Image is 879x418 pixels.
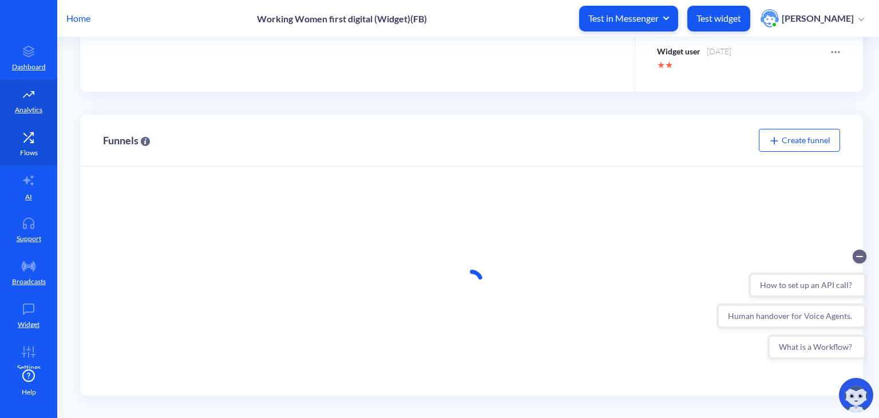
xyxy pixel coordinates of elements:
[20,148,38,158] p: Flows
[696,13,741,24] p: Test widget
[657,58,841,72] div: ★★
[22,387,36,397] span: Help
[657,92,731,104] p: Widget user
[15,105,42,115] p: Analytics
[761,9,779,27] img: user photo
[657,45,731,57] p: Widget user
[17,362,41,373] p: Settings
[707,46,731,56] span: [DATE]
[782,12,854,25] p: [PERSON_NAME]
[769,135,830,145] span: Create funnel
[12,62,46,72] p: Dashboard
[103,133,138,148] p: Funnels
[4,61,154,86] button: Human handover for Voice Agents.
[12,277,46,287] p: Broadcasts
[18,320,39,330] p: Widget
[839,378,873,412] img: copilot-icon.svg
[257,13,427,24] p: Working Women first digital (Widget)(FB)
[755,8,870,29] button: user photo[PERSON_NAME]
[55,92,154,117] button: What is a Workflow?
[25,192,32,202] p: AI
[579,6,678,31] button: Test in Messenger
[17,234,41,244] p: Support
[140,7,154,21] button: Collapse conversation starters
[588,12,669,25] span: Test in Messenger
[66,11,90,25] p: Home
[687,6,750,31] button: Test widget
[36,30,154,55] button: How to set up an API call?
